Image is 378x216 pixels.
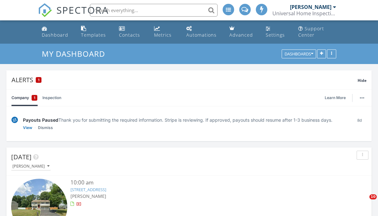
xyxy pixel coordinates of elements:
a: Dashboard [39,23,74,41]
a: Templates [78,23,111,41]
input: Search everything... [90,4,218,17]
div: Support Center [298,25,324,38]
div: Templates [81,32,106,38]
img: ellipsis-632cfdd7c38ec3a7d453.svg [360,97,364,98]
button: [PERSON_NAME] [11,162,51,171]
a: [STREET_ADDRESS] [70,187,106,192]
div: Thank you for submitting the required information. Stripe is reviewing. If approved, payouts shou... [23,117,347,123]
a: Settings [263,23,290,41]
span: 1 [34,95,35,101]
span: [PERSON_NAME] [70,193,106,199]
a: Support Center [296,23,339,41]
img: under-review-2fe708636b114a7f4b8d.svg [11,117,18,123]
div: Dashboards [285,52,313,56]
a: View [23,125,32,131]
div: Universal Home Inspections [272,10,336,17]
div: Contacts [119,32,140,38]
a: Company [11,90,37,106]
div: [PERSON_NAME] [290,4,331,10]
a: Learn More [325,95,350,101]
span: Hide [358,78,367,83]
span: SPECTORA [56,3,109,17]
a: Contacts [116,23,146,41]
span: [DATE] [11,153,32,161]
iframe: Intercom live chat [356,194,372,210]
span: 10 [369,194,377,199]
div: Settings [266,32,285,38]
span: 1 [38,78,40,82]
a: Automations (Advanced) [184,23,222,41]
div: [PERSON_NAME] [12,164,49,169]
div: 8d [352,117,367,131]
div: 10:00 am [70,179,337,187]
button: Dashboards [282,50,316,59]
div: Metrics [154,32,172,38]
a: Advanced [227,23,258,41]
a: My Dashboard [42,48,110,59]
a: SPECTORA [38,9,109,22]
a: Inspection [42,90,61,106]
a: Metrics [152,23,178,41]
span: Payouts Paused [23,117,58,123]
a: Dismiss [38,125,53,131]
div: Advanced [229,32,253,38]
div: Automations [186,32,217,38]
div: Dashboard [42,32,68,38]
div: Alerts [11,76,358,84]
img: The Best Home Inspection Software - Spectora [38,3,52,17]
